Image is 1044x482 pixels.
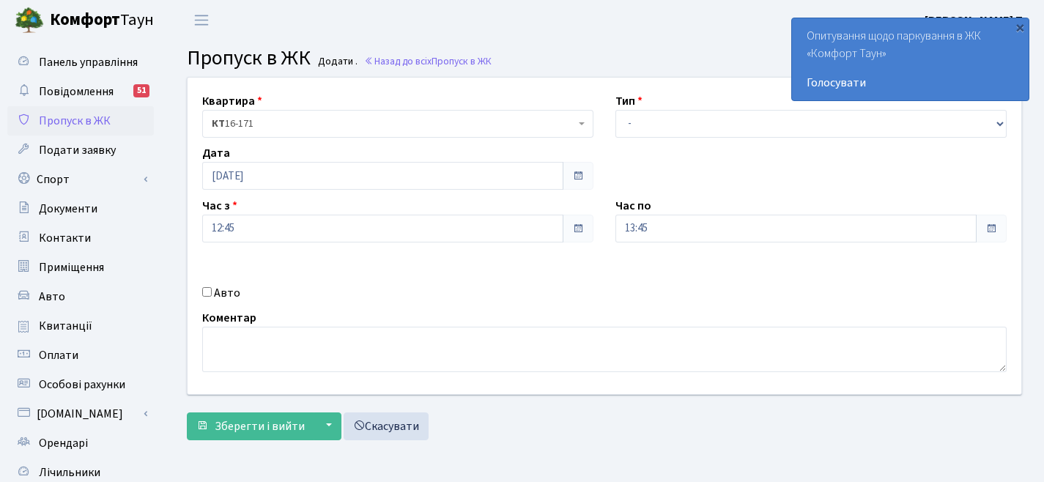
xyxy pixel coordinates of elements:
a: Пропуск в ЖК [7,106,154,136]
a: Оплати [7,341,154,370]
span: <b>КТ</b>&nbsp;&nbsp;&nbsp;&nbsp;16-171 [212,116,575,131]
span: Квитанції [39,318,92,334]
a: Особові рахунки [7,370,154,399]
span: Зберегти і вийти [215,418,305,434]
a: Орендарі [7,429,154,458]
a: Авто [7,282,154,311]
div: 51 [133,84,149,97]
button: Переключити навігацію [183,8,220,32]
small: Додати . [315,56,358,68]
div: Опитування щодо паркування в ЖК «Комфорт Таун» [792,18,1029,100]
span: Орендарі [39,435,88,451]
span: Особові рахунки [39,377,125,393]
label: Час по [615,197,651,215]
span: Пропуск в ЖК [39,113,111,129]
span: Контакти [39,230,91,246]
label: Авто [214,284,240,302]
span: Лічильники [39,464,100,481]
span: Документи [39,201,97,217]
span: Приміщення [39,259,104,275]
span: Панель управління [39,54,138,70]
label: Тип [615,92,643,110]
a: Панель управління [7,48,154,77]
span: Пропуск в ЖК [187,43,311,73]
a: Документи [7,194,154,223]
a: [PERSON_NAME] П. [925,12,1026,29]
a: Скасувати [344,412,429,440]
b: КТ [212,116,225,131]
div: × [1012,20,1027,34]
a: Спорт [7,165,154,194]
span: Подати заявку [39,142,116,158]
label: Час з [202,197,237,215]
label: Дата [202,144,230,162]
a: Приміщення [7,253,154,282]
span: Повідомлення [39,84,114,100]
label: Квартира [202,92,262,110]
a: Контакти [7,223,154,253]
span: Пропуск в ЖК [432,54,492,68]
a: Назад до всіхПропуск в ЖК [364,54,492,68]
img: logo.png [15,6,44,35]
span: <b>КТ</b>&nbsp;&nbsp;&nbsp;&nbsp;16-171 [202,110,593,138]
span: Таун [50,8,154,33]
a: Подати заявку [7,136,154,165]
button: Зберегти і вийти [187,412,314,440]
span: Оплати [39,347,78,363]
a: Голосувати [807,74,1014,92]
a: Квитанції [7,311,154,341]
span: Авто [39,289,65,305]
a: [DOMAIN_NAME] [7,399,154,429]
b: Комфорт [50,8,120,31]
a: Повідомлення51 [7,77,154,106]
label: Коментар [202,309,256,327]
